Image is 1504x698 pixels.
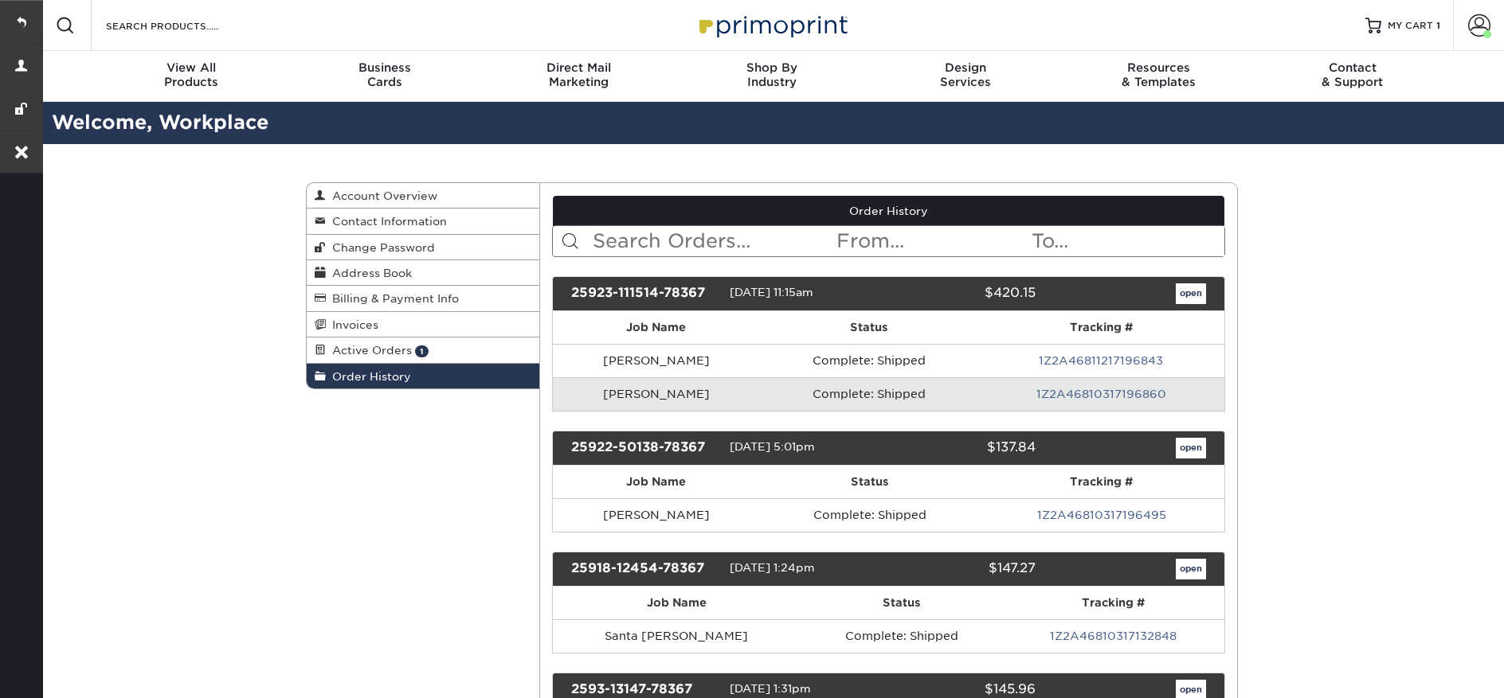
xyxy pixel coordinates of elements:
a: 1Z2A46811217196843 [1039,354,1163,367]
div: $420.15 [876,283,1047,304]
a: open [1176,559,1206,579]
span: 1 [1436,20,1440,31]
a: open [1176,438,1206,458]
div: 25922-50138-78367 [559,438,730,458]
th: Job Name [553,311,760,344]
a: DesignServices [868,51,1062,102]
span: [DATE] 5:01pm [730,440,815,453]
a: View AllProducts [95,51,288,102]
a: 1Z2A46810317196495 [1037,509,1166,521]
input: SEARCH PRODUCTS..... [104,16,260,35]
a: Invoices [307,312,539,337]
th: Status [760,311,978,344]
div: Services [868,60,1062,89]
span: [DATE] 1:24pm [730,561,815,574]
span: Address Book [326,267,412,279]
span: Contact Information [326,215,447,228]
div: Products [95,60,288,89]
th: Tracking # [1002,587,1224,619]
span: Billing & Payment Info [326,292,459,305]
div: & Templates [1062,60,1255,89]
a: Shop ByIndustry [676,51,869,102]
div: Cards [288,60,482,89]
a: Resources& Templates [1062,51,1255,102]
span: Active Orders [326,344,412,357]
a: open [1176,283,1206,304]
div: & Support [1255,60,1449,89]
span: Resources [1062,60,1255,75]
td: Complete: Shipped [760,498,978,532]
th: Tracking # [979,466,1224,498]
h2: Welcome, Workplace [40,108,1504,138]
a: Billing & Payment Info [307,286,539,311]
div: 25918-12454-78367 [559,559,730,579]
span: Invoices [326,318,378,331]
th: Job Name [553,466,761,498]
span: Account Overview [326,189,437,202]
span: Design [868,60,1062,75]
a: Address Book [307,260,539,286]
td: Complete: Shipped [760,377,978,411]
span: Business [288,60,482,75]
img: Primoprint [692,8,852,42]
span: Direct Mail [482,60,676,75]
div: 25923-111514-78367 [559,283,730,304]
a: Active Orders 1 [307,337,539,363]
span: [DATE] 11:15am [730,286,813,298]
th: Tracking # [978,311,1224,344]
span: Order History [326,370,411,383]
div: $137.84 [876,438,1047,458]
a: BusinessCards [288,51,482,102]
td: [PERSON_NAME] [553,377,760,411]
td: [PERSON_NAME] [553,344,760,377]
th: Status [760,466,978,498]
td: [PERSON_NAME] [553,498,761,532]
a: Order History [307,364,539,388]
td: Complete: Shipped [760,344,978,377]
td: Santa [PERSON_NAME] [553,619,801,653]
a: Change Password [307,235,539,260]
input: To... [1030,226,1224,256]
a: 1Z2A46810317196860 [1036,388,1166,400]
a: Direct MailMarketing [482,51,676,102]
a: Contact& Support [1255,51,1449,102]
a: Contact Information [307,209,539,234]
th: Job Name [553,587,801,619]
th: Status [801,587,1002,619]
div: Marketing [482,60,676,89]
div: Industry [676,60,869,89]
a: 1Z2A46810317132848 [1050,630,1177,642]
a: Order History [553,196,1225,226]
span: 1 [415,345,429,357]
span: MY CART [1388,19,1433,33]
span: Change Password [326,241,435,254]
td: Complete: Shipped [801,619,1002,653]
span: Contact [1255,60,1449,75]
span: View All [95,60,288,75]
span: Shop By [676,60,869,75]
div: $147.27 [876,559,1047,579]
span: [DATE] 1:31pm [730,682,811,695]
input: Search Orders... [591,226,836,256]
a: Account Overview [307,183,539,209]
input: From... [835,226,1029,256]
